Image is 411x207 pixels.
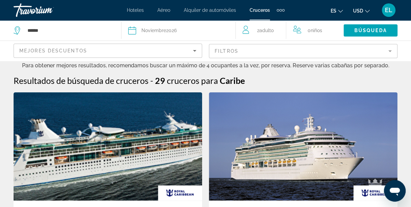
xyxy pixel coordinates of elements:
img: rci_new_resized.gif [158,185,202,201]
span: Mejores descuentos [19,48,87,53]
span: 0 [307,26,322,35]
button: Filter [209,44,397,59]
span: cruceros para [167,75,218,86]
button: Travelers: 2 adults, 0 children [236,20,344,41]
span: - [150,75,153,86]
iframe: Botón para iniciar la ventana de mensajería [384,180,406,202]
button: Noviembre2026 [128,20,229,41]
mat-select: Sort by [19,47,196,55]
span: es [331,8,336,14]
a: Cruceros [250,7,270,13]
span: Caribe [220,75,245,86]
button: Extra navigation items [277,5,285,16]
span: Búsqueda [354,28,387,33]
img: 1595236910.png [209,92,397,201]
button: Change currency [353,6,370,16]
a: Aéreo [157,7,170,13]
span: Niños [310,28,322,33]
img: 1497861006.jpg [14,92,202,201]
span: Adulto [259,28,273,33]
h1: Resultados de búsqueda de cruceros [14,75,149,86]
img: rci_new_resized.gif [353,185,397,201]
span: EL [385,7,392,14]
span: Noviembre [141,28,166,33]
a: Alquiler de automóviles [184,7,236,13]
button: User Menu [380,3,397,17]
button: Change language [331,6,343,16]
a: Travorium [14,1,81,19]
a: Hoteles [127,7,144,13]
span: 29 [155,75,165,86]
span: USD [353,8,363,14]
span: 2 [257,26,273,35]
button: Búsqueda [344,24,397,37]
div: 2026 [141,26,177,35]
